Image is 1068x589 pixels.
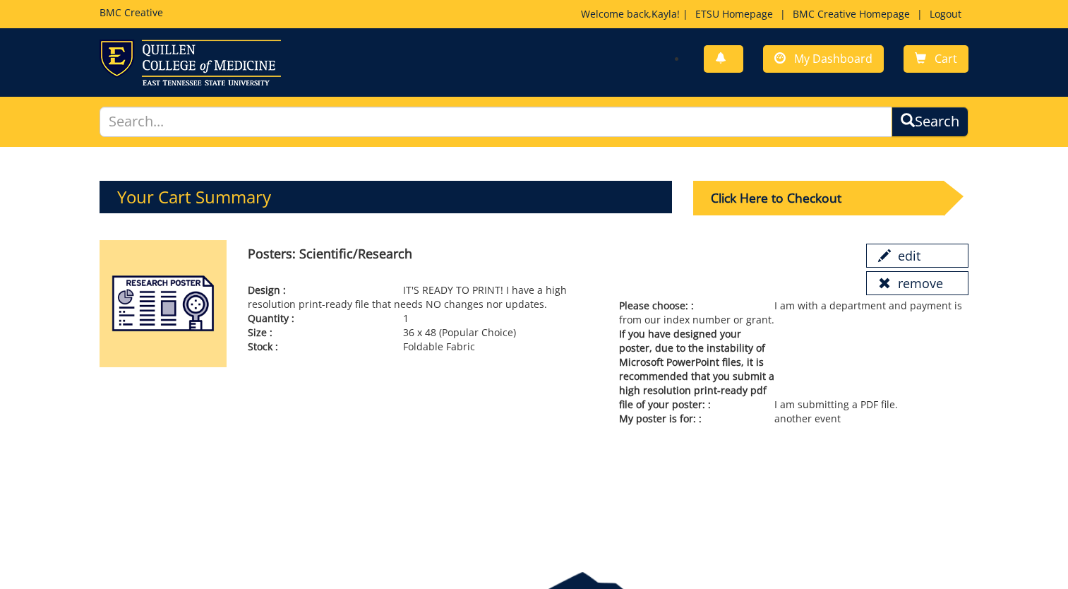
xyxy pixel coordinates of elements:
p: 36 x 48 (Popular Choice) [248,326,597,340]
p: I am with a department and payment is from our index number or grant. [619,299,968,327]
span: My Dashboard [794,51,872,66]
span: Cart [935,51,957,66]
a: ETSU Homepage [688,7,780,20]
button: Search [892,107,968,137]
a: Click Here to Checkout [693,206,966,219]
p: IT'S READY TO PRINT! I have a high resolution print-ready file that needs NO changes nor updates. [248,283,597,311]
p: 1 [248,311,597,326]
h4: Posters: Scientific/Research [248,247,845,261]
a: Cart [904,45,968,73]
img: ETSU logo [100,40,281,85]
p: Welcome back, ! | | | [581,7,968,21]
a: edit [866,244,968,268]
h3: Your Cart Summary [100,181,672,213]
p: Foldable Fabric [248,340,597,354]
span: Please choose: : [619,299,774,313]
span: Size : [248,326,403,340]
div: Click Here to Checkout [693,181,944,215]
span: Quantity : [248,311,403,326]
input: Search... [100,107,892,137]
a: Logout [923,7,968,20]
a: My Dashboard [763,45,884,73]
a: remove [866,271,968,295]
span: Design : [248,283,403,297]
p: another event [619,412,968,426]
p: I am submitting a PDF file. [619,327,968,412]
h5: BMC Creative [100,7,163,18]
span: Stock : [248,340,403,354]
span: My poster is for: : [619,412,774,426]
span: If you have designed your poster, due to the instability of Microsoft PowerPoint files, it is rec... [619,327,774,412]
a: BMC Creative Homepage [786,7,917,20]
img: posters-scientific-5aa5927cecefc5.90805739.png [100,240,227,367]
a: Kayla [652,7,677,20]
